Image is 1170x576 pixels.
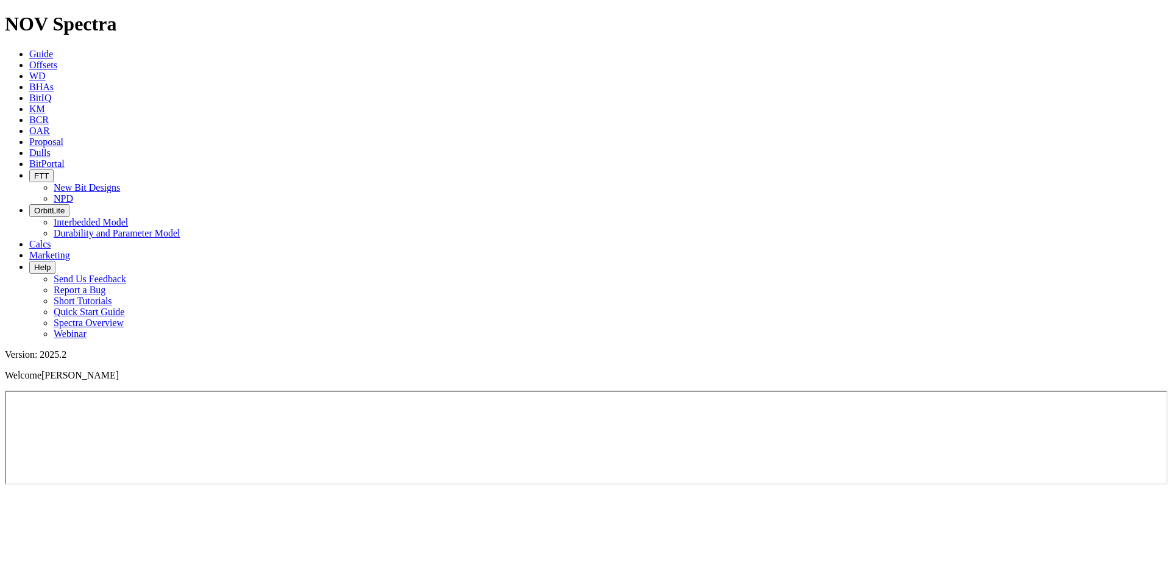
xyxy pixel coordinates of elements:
a: Marketing [29,250,70,260]
a: KM [29,104,45,114]
a: BHAs [29,82,54,92]
a: Report a Bug [54,285,105,295]
a: Offsets [29,60,57,70]
span: FTT [34,171,49,180]
a: BCR [29,115,49,125]
button: OrbitLite [29,204,69,217]
a: OAR [29,126,50,136]
a: Durability and Parameter Model [54,228,180,238]
a: Send Us Feedback [54,274,126,284]
a: Dulls [29,148,51,158]
span: [PERSON_NAME] [41,370,119,380]
a: Webinar [54,329,87,339]
a: New Bit Designs [54,182,120,193]
a: BitIQ [29,93,51,103]
a: Proposal [29,137,63,147]
h1: NOV Spectra [5,13,1165,35]
a: Interbedded Model [54,217,128,227]
button: FTT [29,169,54,182]
a: Calcs [29,239,51,249]
div: Version: 2025.2 [5,349,1165,360]
a: BitPortal [29,158,65,169]
a: Quick Start Guide [54,307,124,317]
span: OrbitLite [34,206,65,215]
a: WD [29,71,46,81]
a: Spectra Overview [54,318,124,328]
a: Guide [29,49,53,59]
button: Help [29,261,55,274]
a: NPD [54,193,73,204]
span: Help [34,263,51,272]
p: Welcome [5,370,1165,381]
a: Short Tutorials [54,296,112,306]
